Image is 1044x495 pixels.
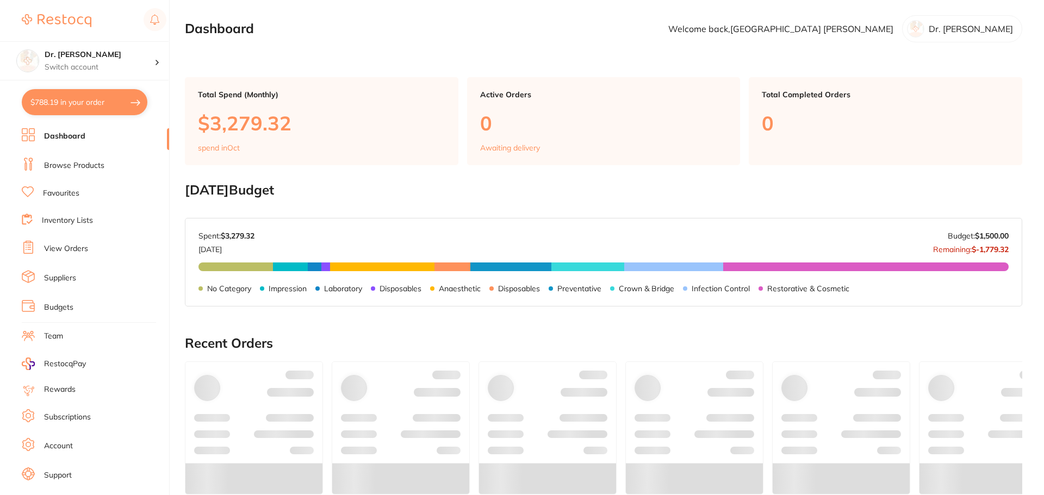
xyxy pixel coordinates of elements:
p: [DATE] [198,241,254,254]
p: Budget: [948,231,1009,240]
p: Restorative & Cosmetic [767,284,849,293]
p: Infection Control [692,284,750,293]
p: Preventative [557,284,601,293]
a: Browse Products [44,160,104,171]
p: Active Orders [480,90,728,99]
p: Remaining: [933,241,1009,254]
p: Disposables [498,284,540,293]
p: Spent: [198,231,254,240]
h2: Dashboard [185,21,254,36]
a: RestocqPay [22,358,86,370]
a: Total Completed Orders0 [749,77,1022,165]
p: Disposables [380,284,421,293]
p: $3,279.32 [198,112,445,134]
p: Total Completed Orders [762,90,1009,99]
p: Laboratory [324,284,362,293]
p: Welcome back, [GEOGRAPHIC_DATA] [PERSON_NAME] [668,24,893,34]
h4: Dr. Kim Carr [45,49,154,60]
p: 0 [762,112,1009,134]
p: Dr. [PERSON_NAME] [929,24,1013,34]
a: View Orders [44,243,88,254]
span: RestocqPay [44,359,86,369]
a: Favourites [43,188,79,199]
p: Crown & Bridge [619,284,674,293]
strong: $-1,779.32 [972,245,1009,254]
p: Switch account [45,62,154,73]
button: $788.19 in your order [22,89,147,115]
p: No Category [207,284,251,293]
strong: $1,500.00 [975,231,1009,241]
a: Team [44,331,63,342]
p: Anaesthetic [439,284,481,293]
p: Awaiting delivery [480,143,540,152]
a: Account [44,441,73,452]
p: Impression [269,284,307,293]
h2: Recent Orders [185,336,1022,351]
a: Inventory Lists [42,215,93,226]
a: Budgets [44,302,73,313]
p: Total Spend (Monthly) [198,90,445,99]
p: spend in Oct [198,143,240,152]
a: Dashboard [44,131,85,142]
p: 0 [480,112,728,134]
a: Support [44,470,72,481]
a: Total Spend (Monthly)$3,279.32spend inOct [185,77,458,165]
h2: [DATE] Budget [185,183,1022,198]
a: Rewards [44,384,76,395]
a: Suppliers [44,273,76,284]
a: Active Orders0Awaiting delivery [467,77,741,165]
img: Dr. Kim Carr [17,50,39,72]
img: RestocqPay [22,358,35,370]
strong: $3,279.32 [221,231,254,241]
a: Restocq Logo [22,8,91,33]
img: Restocq Logo [22,14,91,27]
a: Subscriptions [44,412,91,423]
